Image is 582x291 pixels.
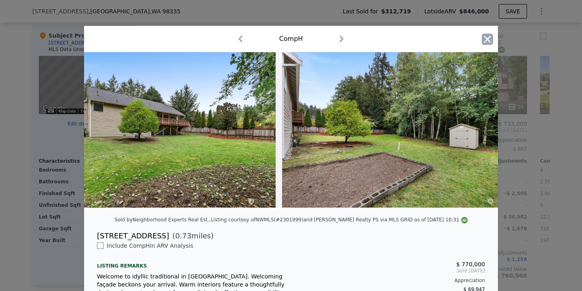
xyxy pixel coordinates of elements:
div: Comp H [279,34,303,44]
img: NWMLS Logo [461,217,468,223]
span: $ 770,000 [456,261,485,268]
div: Listing remarks [97,256,285,269]
img: Property Img [282,52,515,208]
span: 0.73 [175,232,192,240]
span: ( miles) [169,230,213,242]
span: Include Comp H in ARV Analysis [103,242,196,249]
span: Sold [DATE] [297,268,485,274]
div: Sold by Neighborhood Experts Real Est. . [114,217,211,223]
div: Appreciation [297,277,485,284]
img: Property Img [43,52,276,208]
div: Listing courtesy of NWMLS (#2301999) and [PERSON_NAME] Realty PS via MLS GRID as of [DATE] 10:31 [211,217,467,223]
div: [STREET_ADDRESS] [97,230,169,242]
